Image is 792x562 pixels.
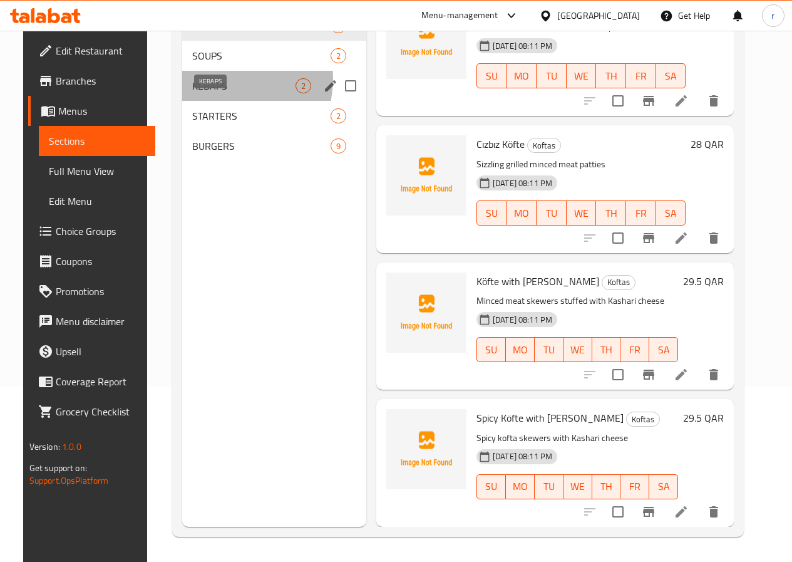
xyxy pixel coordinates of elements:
[625,477,644,496] span: FR
[192,78,296,93] span: KEBAPS
[620,474,649,499] button: FR
[28,397,155,427] a: Grocery Checklist
[557,9,640,23] div: [GEOGRAPHIC_DATA]
[656,63,686,88] button: SA
[568,477,587,496] span: WE
[182,41,366,71] div: SOUPS2
[39,186,155,216] a: Edit Menu
[182,131,366,161] div: BURGERS9
[182,6,366,166] nav: Menu sections
[563,474,592,499] button: WE
[62,439,81,455] span: 1.0.0
[592,337,621,362] button: TH
[28,96,155,126] a: Menus
[699,360,729,390] button: delete
[771,9,774,23] span: r
[49,133,145,148] span: Sections
[634,360,664,390] button: Branch-specific-item
[528,138,560,153] span: Koftas
[634,223,664,253] button: Branch-specific-item
[568,341,587,359] span: WE
[49,164,145,179] span: Full Menu View
[386,135,466,216] img: Cızbız Köfte
[674,93,689,108] a: Edit menu item
[605,88,631,114] span: Select to update
[482,477,501,496] span: SU
[627,412,659,427] span: Koftas
[321,76,340,95] button: edit
[56,284,145,299] span: Promotions
[192,48,331,63] div: SOUPS
[596,63,626,88] button: TH
[386,273,466,353] img: Köfte with Kashari Cheese
[476,293,678,309] p: Minced meat skewers stuffed with Kashari cheese
[563,337,592,362] button: WE
[601,204,621,222] span: TH
[506,474,535,499] button: MO
[28,66,155,96] a: Branches
[28,36,155,66] a: Edit Restaurant
[476,200,507,226] button: SU
[512,67,532,85] span: MO
[476,63,507,88] button: SU
[488,314,557,326] span: [DATE] 08:11 PM
[537,63,567,88] button: TU
[39,126,155,156] a: Sections
[572,204,592,222] span: WE
[535,474,563,499] button: TU
[476,135,525,154] span: Cızbız Köfte
[602,275,635,290] div: Koftas
[674,367,689,382] a: Edit menu item
[58,103,145,118] span: Menus
[626,63,656,88] button: FR
[482,204,502,222] span: SU
[29,439,60,455] span: Version:
[56,344,145,359] span: Upsell
[49,194,145,209] span: Edit Menu
[631,204,651,222] span: FR
[540,477,558,496] span: TU
[296,78,311,93] div: items
[488,40,557,52] span: [DATE] 08:11 PM
[476,157,686,172] p: Sizzling grilled minced meat patties
[674,231,689,246] a: Edit menu item
[56,374,145,389] span: Coverage Report
[56,43,145,58] span: Edit Restaurant
[488,177,557,189] span: [DATE] 08:11 PM
[597,477,616,496] span: TH
[28,276,155,306] a: Promotions
[511,341,530,359] span: MO
[540,341,558,359] span: TU
[507,63,537,88] button: MO
[656,200,686,226] button: SA
[661,204,681,222] span: SA
[634,497,664,527] button: Branch-specific-item
[527,138,561,153] div: Koftas
[506,337,535,362] button: MO
[649,337,678,362] button: SA
[631,67,651,85] span: FR
[626,412,660,427] div: Koftas
[56,224,145,239] span: Choice Groups
[29,460,87,476] span: Get support on:
[542,67,562,85] span: TU
[602,275,635,289] span: Koftas
[56,314,145,329] span: Menu disclaimer
[507,200,537,226] button: MO
[192,138,331,154] span: BURGERS
[331,138,346,154] div: items
[699,497,729,527] button: delete
[654,477,673,496] span: SA
[331,50,346,62] span: 2
[476,408,624,427] span: Spicy Köfte with [PERSON_NAME]
[567,63,597,88] button: WE
[56,254,145,269] span: Coupons
[56,404,145,419] span: Grocery Checklist
[331,140,346,152] span: 9
[626,200,656,226] button: FR
[605,362,631,388] span: Select to update
[691,135,724,153] h6: 28 QAR
[182,101,366,131] div: STARTERS2
[512,204,532,222] span: MO
[596,200,626,226] button: TH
